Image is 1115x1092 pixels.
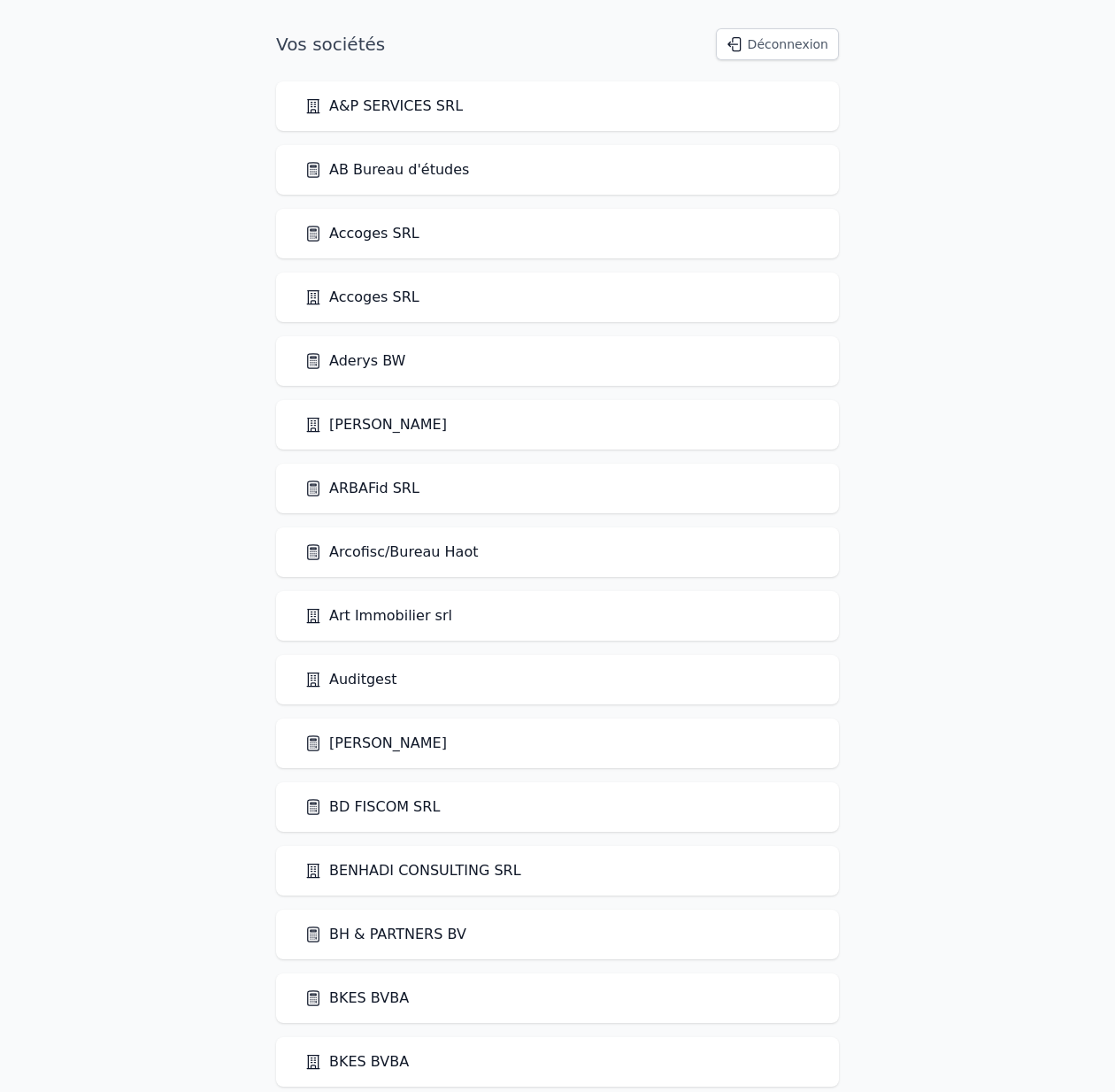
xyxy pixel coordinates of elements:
[716,28,839,60] button: Déconnexion
[276,32,385,57] h1: Vos sociétés
[304,988,409,1009] a: BKES BVBA
[304,159,469,181] a: AB Bureau d'études
[304,96,463,117] a: A&P SERVICES SRL
[304,542,478,563] a: Arcofisc/Bureau Haot
[304,414,447,435] a: [PERSON_NAME]
[304,733,447,754] a: [PERSON_NAME]
[304,350,405,372] a: Aderys BW
[304,605,452,627] a: Art Immobilier srl
[304,860,521,881] a: BENHADI CONSULTING SRL
[304,287,419,308] a: Accoges SRL
[304,669,397,690] a: Auditgest
[304,924,466,945] a: BH & PARTNERS BV
[304,1051,409,1073] a: BKES BVBA
[304,478,419,499] a: ARBAFid SRL
[304,223,419,244] a: Accoges SRL
[304,796,440,818] a: BD FISCOM SRL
